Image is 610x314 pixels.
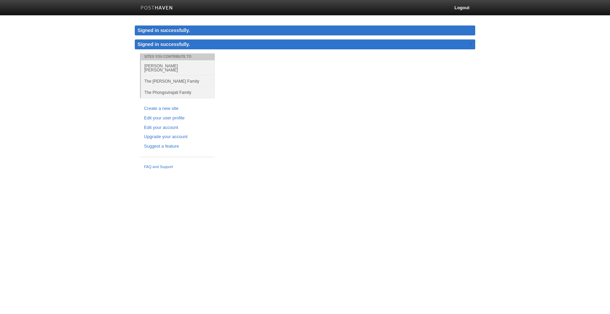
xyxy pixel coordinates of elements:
li: Sites You Contribute To [140,53,215,60]
img: Posthaven-bar [141,6,173,11]
a: Edit your user profile [144,115,211,122]
a: [PERSON_NAME] [PERSON_NAME] [141,60,215,76]
a: Upgrade your account [144,133,211,141]
a: FAQ and Support [144,164,211,170]
a: The Phongsvirajati Family [141,87,215,98]
a: Suggest a feature [144,143,211,150]
a: Edit your account [144,124,211,131]
span: Signed in successfully. [138,42,190,47]
a: Create a new site [144,105,211,112]
a: × [467,39,473,48]
a: The [PERSON_NAME] Family [141,76,215,87]
div: Signed in successfully. [135,26,475,35]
